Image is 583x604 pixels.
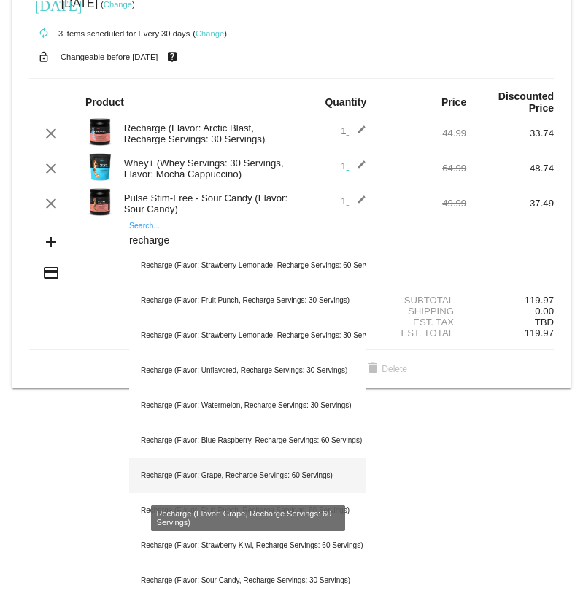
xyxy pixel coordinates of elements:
mat-icon: add [42,233,60,251]
div: 119.97 [466,295,554,306]
a: Change [196,29,224,38]
small: 3 items scheduled for Every 30 days [29,29,190,38]
mat-icon: clear [42,195,60,212]
div: Recharge (Flavor: Unflavored, Recharge Servings: 30 Servings) [129,353,366,388]
button: Delete [352,356,419,382]
div: Recharge (Flavor: Strawberry Lemonade, Recharge Servings: 60 Servings) [129,248,366,283]
div: Pulse Stim-Free - Sour Candy (Flavor: Sour Candy) [117,193,292,214]
div: Est. Total [379,328,466,338]
div: 64.99 [379,163,466,174]
div: Recharge (Flavor: Fruit Punch, Recharge Servings: 30 Servings) [129,283,366,318]
div: 44.99 [379,128,466,139]
img: Image-1-Carousel-Whey-2lb-Mocha-Capp-no-badge-Transp.png [85,152,115,182]
div: Recharge (Flavor: Watermelon, Recharge Servings: 30 Servings) [129,388,366,423]
span: 1 [341,125,366,136]
div: Recharge (Flavor: Blue Raspberry, Recharge Servings: 60 Servings) [129,423,366,458]
mat-icon: clear [42,125,60,142]
div: 33.74 [466,128,554,139]
strong: Price [441,96,466,108]
mat-icon: clear [42,160,60,177]
span: 1 [341,195,366,206]
div: Recharge (Flavor: Fruit Punch, Recharge Servings: 60 Servings) [129,493,366,528]
small: ( ) [193,29,227,38]
strong: Quantity [325,96,366,108]
span: 119.97 [525,328,554,338]
div: 48.74 [466,163,554,174]
img: Image-1-Carousel-Recharge30S-Arctic-Blast-1000x1000-Transp.png [85,117,115,147]
mat-icon: delete [364,360,382,378]
mat-icon: live_help [163,47,181,66]
div: Recharge (Flavor: Sour Candy, Recharge Servings: 30 Servings) [129,563,366,598]
div: Recharge (Flavor: Grape, Recharge Servings: 60 Servings) [129,458,366,493]
mat-icon: edit [349,160,366,177]
img: PulseSF-20S-Sour-Candy-Transp.png [85,187,115,217]
mat-icon: edit [349,195,366,212]
div: Subtotal [379,295,466,306]
div: Shipping [379,306,466,317]
small: Changeable before [DATE] [61,53,158,61]
strong: Discounted Price [498,90,554,114]
mat-icon: edit [349,125,366,142]
span: 0.00 [535,306,554,317]
strong: Product [85,96,124,108]
mat-icon: lock_open [35,47,53,66]
div: 49.99 [379,198,466,209]
div: Recharge (Flavor: Strawberry Lemonade, Recharge Servings: 30 Servings) [129,318,366,353]
div: Recharge (Flavor: Arctic Blast, Recharge Servings: 30 Servings) [117,123,292,144]
div: Whey+ (Whey Servings: 30 Servings, Flavor: Mocha Cappuccino) [117,158,292,179]
mat-icon: autorenew [35,25,53,42]
span: 1 [341,160,366,171]
div: Est. Tax [379,317,466,328]
input: Search... [129,235,366,247]
div: Recharge (Flavor: Strawberry Kiwi, Recharge Servings: 60 Servings) [129,528,366,563]
span: Delete [364,364,407,374]
mat-icon: credit_card [42,264,60,282]
span: TBD [535,317,554,328]
div: 37.49 [466,198,554,209]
